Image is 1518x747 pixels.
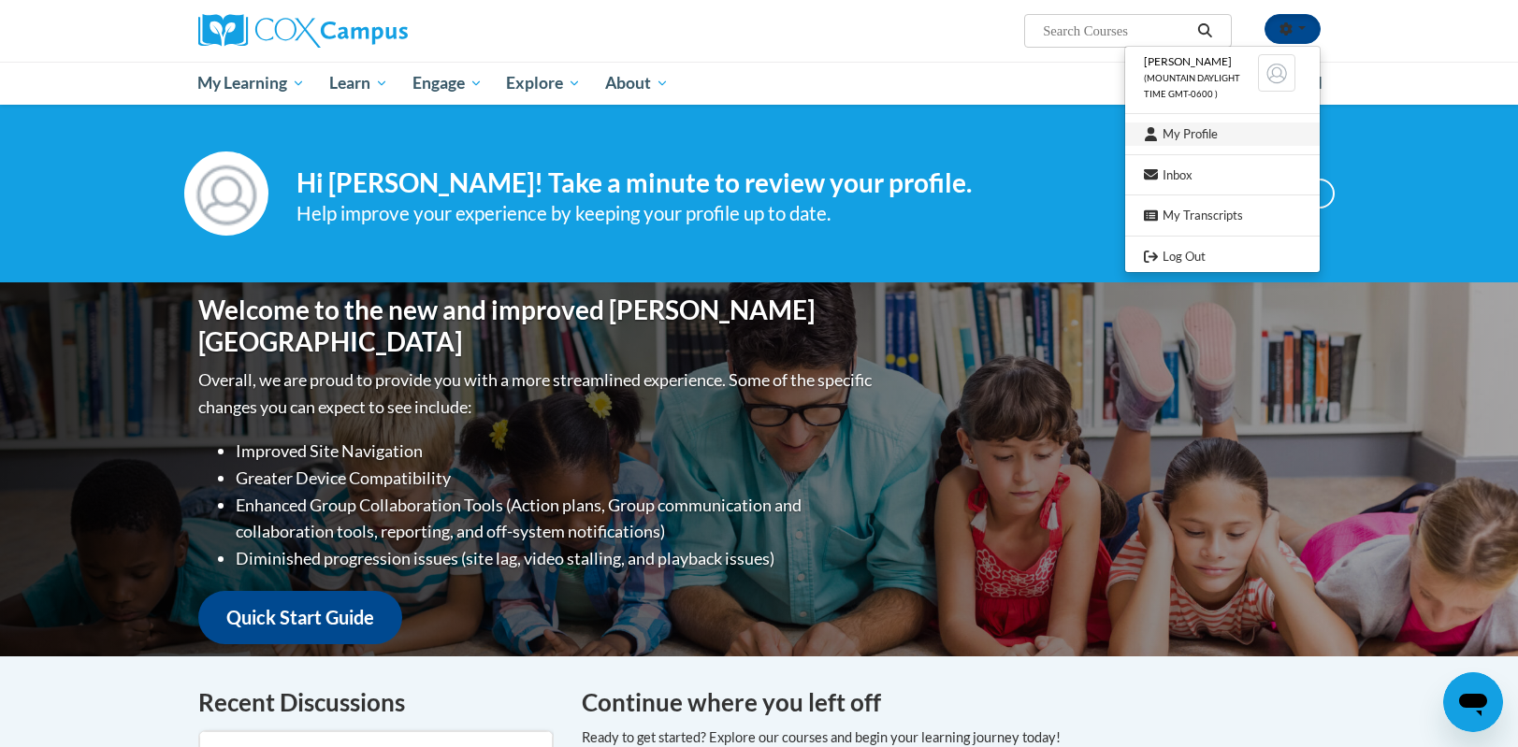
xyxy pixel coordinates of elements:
[198,14,408,48] img: Cox Campus
[198,591,402,644] a: Quick Start Guide
[593,62,681,105] a: About
[329,72,388,94] span: Learn
[1144,54,1232,68] span: [PERSON_NAME]
[494,62,593,105] a: Explore
[1258,54,1295,92] img: Learner Profile Avatar
[198,14,554,48] a: Cox Campus
[400,62,495,105] a: Engage
[1265,14,1321,44] button: Account Settings
[1144,73,1240,99] span: (Mountain Daylight Time GMT-0600 )
[1443,672,1503,732] iframe: Button to launch messaging window
[236,492,876,546] li: Enhanced Group Collaboration Tools (Action plans, Group communication and collaboration tools, re...
[296,167,1191,199] h4: Hi [PERSON_NAME]! Take a minute to review your profile.
[198,684,554,721] h4: Recent Discussions
[186,62,318,105] a: My Learning
[198,294,876,357] h1: Welcome to the new and improved [PERSON_NAME][GEOGRAPHIC_DATA]
[1191,20,1219,42] button: Search
[582,684,1321,721] h4: Continue where you left off
[1125,245,1320,268] a: Logout
[506,72,581,94] span: Explore
[1125,164,1320,187] a: Inbox
[296,198,1191,229] div: Help improve your experience by keeping your profile up to date.
[412,72,483,94] span: Engage
[236,465,876,492] li: Greater Device Compatibility
[197,72,305,94] span: My Learning
[170,62,1349,105] div: Main menu
[605,72,669,94] span: About
[1125,204,1320,227] a: My Transcripts
[317,62,400,105] a: Learn
[1125,122,1320,146] a: My Profile
[184,151,268,236] img: Profile Image
[236,438,876,465] li: Improved Site Navigation
[1041,20,1191,42] input: Search Courses
[236,545,876,572] li: Diminished progression issues (site lag, video stalling, and playback issues)
[198,366,876,421] p: Overall, we are proud to provide you with a more streamlined experience. Some of the specific cha...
